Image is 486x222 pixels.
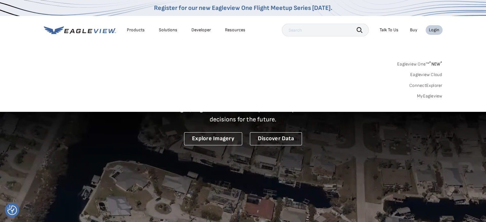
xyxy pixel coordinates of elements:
a: Eagleview One™*NEW* [397,59,443,67]
input: Search [282,24,369,36]
a: MyEagleview [417,93,443,99]
a: Developer [191,27,211,33]
a: Explore Imagery [184,132,242,145]
a: Register for our new Eagleview One Flight Meetup Series [DATE]. [154,4,332,12]
a: ConnectExplorer [409,83,443,88]
div: Solutions [159,27,177,33]
span: NEW [429,61,442,67]
button: Consent Preferences [7,205,17,215]
div: Products [127,27,145,33]
img: Revisit consent button [7,205,17,215]
a: Discover Data [250,132,302,145]
a: Buy [410,27,417,33]
div: Talk To Us [380,27,398,33]
a: Eagleview Cloud [410,72,443,78]
div: Login [429,27,439,33]
div: Resources [225,27,245,33]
